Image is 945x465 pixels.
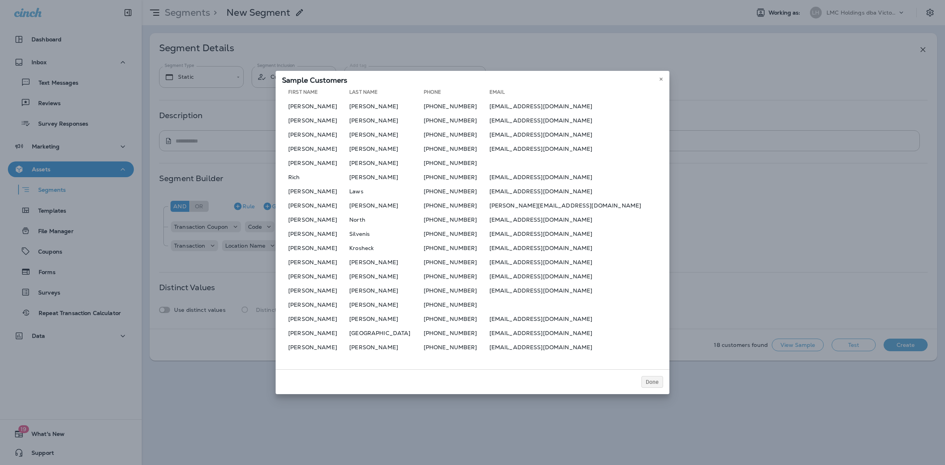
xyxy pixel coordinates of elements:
div: Sample Customers [276,71,669,87]
td: [PERSON_NAME] [282,242,349,254]
td: [EMAIL_ADDRESS][DOMAIN_NAME] [489,313,663,325]
td: [PERSON_NAME] [282,228,349,240]
td: [PHONE_NUMBER] [424,256,489,269]
td: [PHONE_NUMBER] [424,341,489,354]
td: [PHONE_NUMBER] [424,199,489,212]
td: [PHONE_NUMBER] [424,327,489,339]
td: [PHONE_NUMBER] [424,114,489,127]
td: [PERSON_NAME] [282,157,349,169]
td: [EMAIL_ADDRESS][DOMAIN_NAME] [489,114,663,127]
td: [PERSON_NAME] [349,199,423,212]
td: [PHONE_NUMBER] [424,128,489,141]
td: Silvenis [349,228,423,240]
td: [PERSON_NAME] [349,341,423,354]
td: [EMAIL_ADDRESS][DOMAIN_NAME] [489,341,663,354]
td: [EMAIL_ADDRESS][DOMAIN_NAME] [489,228,663,240]
td: [PHONE_NUMBER] [424,213,489,226]
td: [PERSON_NAME] [282,313,349,325]
td: [PERSON_NAME] [282,114,349,127]
td: [PERSON_NAME] [282,256,349,269]
td: Krosheck [349,242,423,254]
td: [PERSON_NAME] [349,256,423,269]
td: [PERSON_NAME] [282,298,349,311]
button: Done [641,376,663,388]
td: [PHONE_NUMBER] [424,298,489,311]
td: [PERSON_NAME] [349,114,423,127]
td: [PERSON_NAME] [282,128,349,141]
td: [PERSON_NAME] [349,298,423,311]
td: [EMAIL_ADDRESS][DOMAIN_NAME] [489,128,663,141]
td: [PERSON_NAME] [282,213,349,226]
td: [PERSON_NAME] [349,270,423,283]
td: [PERSON_NAME] [282,327,349,339]
td: [PERSON_NAME] [282,143,349,155]
td: [EMAIL_ADDRESS][DOMAIN_NAME] [489,327,663,339]
td: Laws [349,185,423,198]
td: [PERSON_NAME] [282,341,349,354]
td: [PERSON_NAME] [349,157,423,169]
td: [PHONE_NUMBER] [424,228,489,240]
td: [PHONE_NUMBER] [424,157,489,169]
td: [PHONE_NUMBER] [424,171,489,183]
td: [EMAIL_ADDRESS][DOMAIN_NAME] [489,213,663,226]
td: [EMAIL_ADDRESS][DOMAIN_NAME] [489,185,663,198]
td: [PERSON_NAME] [282,270,349,283]
td: [PERSON_NAME] [349,284,423,297]
td: [EMAIL_ADDRESS][DOMAIN_NAME] [489,171,663,183]
td: [PHONE_NUMBER] [424,313,489,325]
td: [EMAIL_ADDRESS][DOMAIN_NAME] [489,100,663,113]
td: [PHONE_NUMBER] [424,100,489,113]
td: [EMAIL_ADDRESS][DOMAIN_NAME] [489,284,663,297]
th: First Name [282,89,349,98]
td: [PHONE_NUMBER] [424,143,489,155]
td: [PERSON_NAME] [282,199,349,212]
span: Done [646,379,659,385]
td: [PHONE_NUMBER] [424,284,489,297]
td: [PERSON_NAME] [349,171,423,183]
td: North [349,213,423,226]
th: Last Name [349,89,423,98]
td: [EMAIL_ADDRESS][DOMAIN_NAME] [489,242,663,254]
td: Rich [282,171,349,183]
td: [PHONE_NUMBER] [424,185,489,198]
td: [PHONE_NUMBER] [424,242,489,254]
td: [EMAIL_ADDRESS][DOMAIN_NAME] [489,256,663,269]
td: [EMAIL_ADDRESS][DOMAIN_NAME] [489,270,663,283]
td: [PERSON_NAME] [349,100,423,113]
td: [GEOGRAPHIC_DATA] [349,327,423,339]
td: [PERSON_NAME] [282,185,349,198]
td: [PERSON_NAME][EMAIL_ADDRESS][DOMAIN_NAME] [489,199,663,212]
td: [PERSON_NAME] [282,100,349,113]
td: [PERSON_NAME] [349,128,423,141]
td: [PERSON_NAME] [349,313,423,325]
td: [PERSON_NAME] [282,284,349,297]
th: Phone [424,89,489,98]
th: Email [489,89,663,98]
td: [PHONE_NUMBER] [424,270,489,283]
td: [PERSON_NAME] [349,143,423,155]
td: [EMAIL_ADDRESS][DOMAIN_NAME] [489,143,663,155]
